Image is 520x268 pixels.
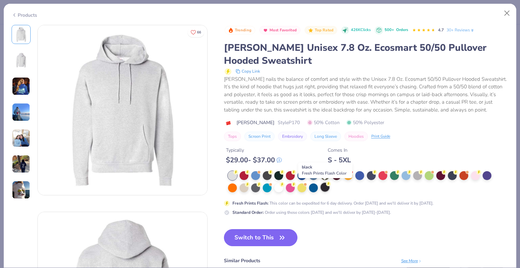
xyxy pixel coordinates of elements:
div: Similar Products [224,257,260,264]
button: Long Sleeve [310,132,341,141]
span: 426K Clicks [351,27,371,33]
img: User generated content [12,129,30,147]
strong: Standard Order : [232,210,264,215]
img: Front [13,26,29,43]
strong: Fresh Prints Flash : [232,200,269,206]
div: 500+ [385,27,408,33]
div: [PERSON_NAME] nails the balance of comfort and style with the Unisex 7.8 Oz. Ecosmart 50/50 Pullo... [224,75,509,114]
img: User generated content [12,103,30,121]
img: Top Rated sort [308,28,313,33]
img: Front [38,25,207,195]
span: Top Rated [315,28,334,32]
span: 50% Polyester [346,119,384,126]
div: See More [401,258,422,264]
div: Print Guide [371,134,390,139]
button: Screen Print [244,132,275,141]
span: Trending [235,28,251,32]
div: This color can be expedited for 6 day delivery. Order [DATE] and we'll deliver it by [DATE]. [232,200,434,206]
span: Style P170 [278,119,300,126]
button: Badge Button [305,26,337,35]
div: Order using these colors [DATE] and we'll deliver by [DATE]-[DATE]. [232,209,391,215]
div: [PERSON_NAME] Unisex 7.8 Oz. Ecosmart 50/50 Pullover Hooded Sweatshirt [224,41,509,67]
button: Embroidery [278,132,307,141]
span: Orders [396,27,408,32]
div: Products [12,12,37,19]
img: Trending sort [228,28,233,33]
span: Fresh Prints Flash Color [302,170,346,176]
img: User generated content [12,155,30,173]
button: Like [188,27,204,37]
div: 4.7 Stars [412,25,435,36]
button: Tops [224,132,241,141]
button: Hoodies [344,132,368,141]
img: User generated content [12,77,30,95]
img: Most Favorited sort [263,28,268,33]
span: [PERSON_NAME] [237,119,274,126]
img: Back [13,52,29,69]
img: brand logo [224,120,233,126]
div: Typically [226,147,282,154]
button: copy to clipboard [233,67,262,75]
img: User generated content [12,181,30,199]
div: black [298,162,352,178]
span: 4.7 [438,27,444,33]
div: $ 29.00 - $ 37.00 [226,156,282,164]
a: 30+ Reviews [446,27,475,33]
div: Comes In [328,147,351,154]
button: Close [501,7,514,20]
button: Badge Button [225,26,255,35]
button: Badge Button [259,26,300,35]
span: Most Favorited [270,28,297,32]
span: 50% Cotton [307,119,340,126]
span: 66 [197,31,201,34]
button: Switch to This [224,229,298,246]
div: S - 5XL [328,156,351,164]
